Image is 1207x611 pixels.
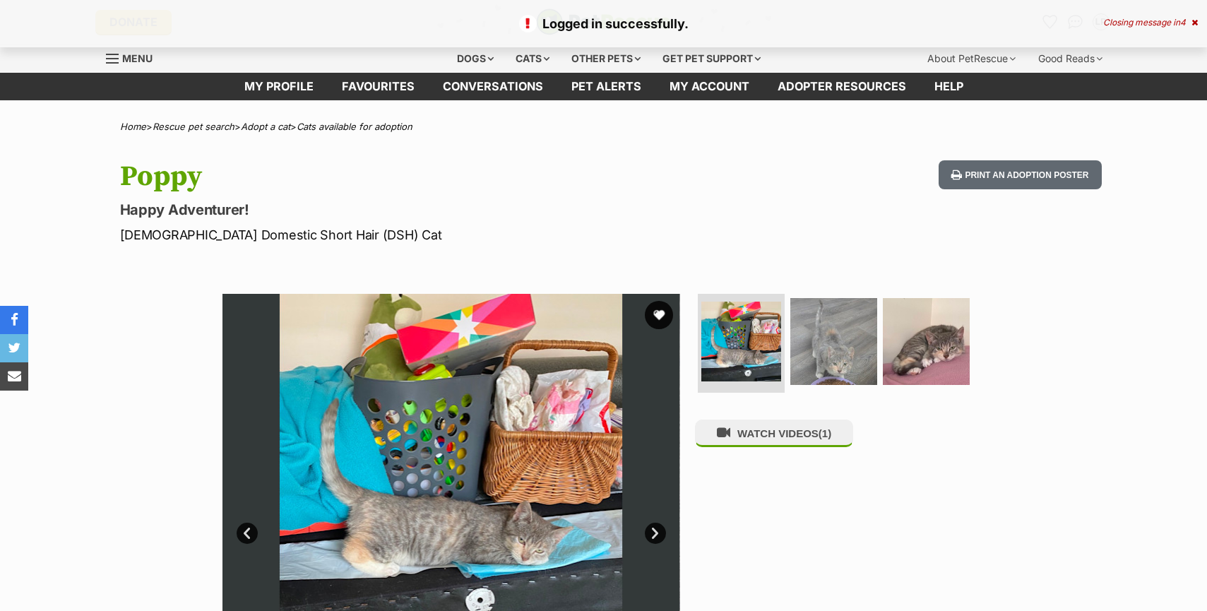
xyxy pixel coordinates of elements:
a: Next [645,523,666,544]
div: Cats [506,45,559,73]
button: WATCH VIDEOS(1) [695,420,853,447]
span: (1) [819,427,831,439]
a: Home [120,121,146,132]
div: About PetRescue [917,45,1025,73]
div: Good Reads [1028,45,1112,73]
p: Logged in successfully. [14,14,1193,33]
button: Print an adoption poster [939,160,1101,189]
a: Pet alerts [557,73,655,100]
span: 4 [1180,17,1186,28]
h1: Poppy [120,160,718,193]
img: Photo of Poppy [790,298,877,385]
a: My account [655,73,763,100]
div: Get pet support [653,45,771,73]
a: Cats available for adoption [297,121,412,132]
a: Rescue pet search [153,121,234,132]
div: Dogs [447,45,504,73]
div: Other pets [561,45,650,73]
a: Help [920,73,977,100]
div: > > > [85,121,1123,132]
a: conversations [429,73,557,100]
a: Adopt a cat [241,121,290,132]
p: [DEMOGRAPHIC_DATA] Domestic Short Hair (DSH) Cat [120,225,718,244]
span: Menu [122,52,153,64]
a: Adopter resources [763,73,920,100]
a: Prev [237,523,258,544]
div: Closing message in [1103,18,1198,28]
button: favourite [645,301,673,329]
a: Menu [106,45,162,70]
img: Photo of Poppy [701,302,781,381]
a: Favourites [328,73,429,100]
img: Photo of Poppy [883,298,970,385]
p: Happy Adventurer! [120,200,718,220]
a: My profile [230,73,328,100]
